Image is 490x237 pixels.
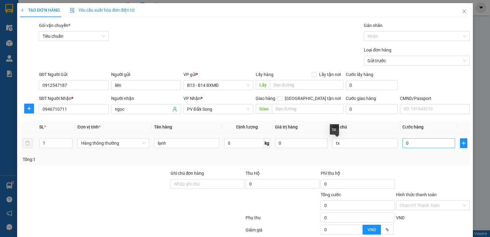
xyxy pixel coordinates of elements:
span: Cước hàng [402,124,424,129]
span: Đơn vị tính [77,124,100,129]
span: B13 - B14 BXMĐ [187,81,250,90]
th: Ghi chú [330,121,400,133]
input: Ghi chú đơn hàng [171,179,244,189]
span: close [462,9,467,14]
span: Lấy hàng [256,72,273,77]
span: Gửi trước [367,56,466,65]
label: Loại đơn hàng [364,48,391,52]
span: Giao hàng [256,96,275,101]
span: PV Đắk Song [187,105,250,114]
label: Gán nhãn [364,23,383,28]
div: SĐT Người Gửi [39,71,109,78]
span: Yêu cầu xuất hóa đơn điện tử [70,8,134,13]
input: Dọc đường [270,80,344,90]
span: SL [39,124,44,129]
span: plus [460,141,467,146]
img: icon [70,8,75,13]
span: Giao [256,104,272,114]
input: Ghi Chú [332,138,398,148]
div: Phí thu hộ [321,170,394,179]
span: VND [396,215,405,220]
span: Gói vận chuyển [39,23,70,28]
span: plus [24,106,34,111]
span: Giá trị hàng [275,124,298,129]
span: Thu Hộ [246,171,260,176]
button: Close [456,3,473,20]
span: [GEOGRAPHIC_DATA] tận nơi [282,95,343,102]
input: Dọc đường [272,104,344,114]
div: CMND/Passport [400,95,470,102]
span: plus [20,8,24,12]
input: Cước giao hàng [346,104,398,114]
span: VP Nhận [183,96,201,101]
span: TẠO ĐƠN HÀNG [20,8,60,13]
button: delete [23,138,32,148]
div: tx [330,124,339,135]
button: plus [460,138,467,148]
div: Tổng: 1 [23,156,190,163]
div: Phụ thu [245,214,320,225]
div: VP gửi [183,71,253,78]
span: Tổng cước [321,192,341,197]
label: Cước giao hàng [346,96,376,101]
span: Hàng thông thường [81,139,145,148]
label: Cước lấy hàng [346,72,373,77]
label: Hình thức thanh toán [396,192,437,197]
span: Tiêu chuẩn [43,32,105,41]
span: Tên hàng [154,124,172,129]
input: VD: Bàn, Ghế [154,138,219,148]
span: user-add [172,107,177,112]
span: VND [367,227,376,232]
div: Người nhận [111,95,181,102]
span: Định lượng [236,124,258,129]
div: Người gửi [111,71,181,78]
input: 0 [275,138,327,148]
span: kg [264,138,270,148]
span: Lấy [256,80,270,90]
div: SĐT Người Nhận [39,95,109,102]
input: Cước lấy hàng [346,80,398,90]
span: Lấy tận nơi [317,71,343,78]
label: Ghi chú đơn hàng [171,171,204,176]
button: plus [24,104,34,113]
span: % [386,227,389,232]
